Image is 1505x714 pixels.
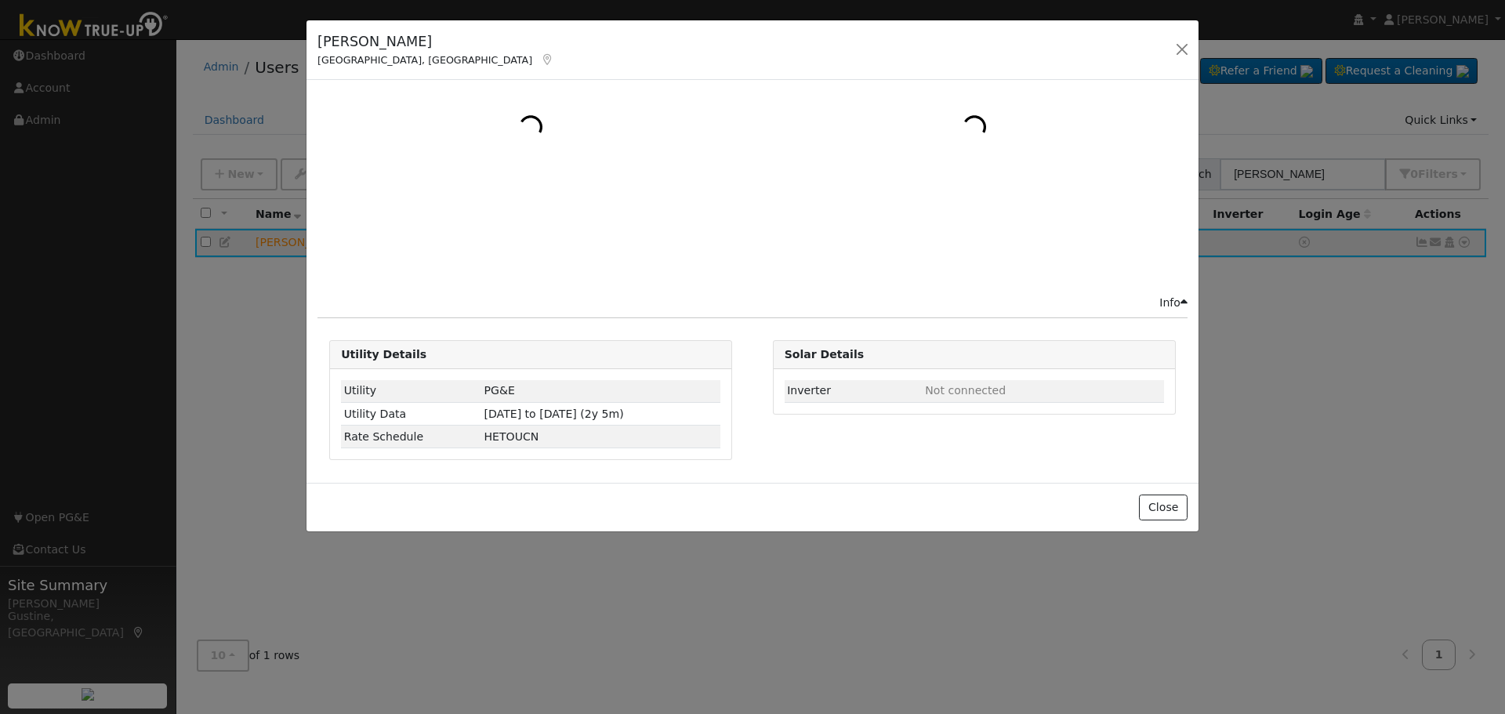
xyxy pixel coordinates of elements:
td: Utility Data [341,403,481,426]
span: ID: null, authorized: None [925,384,1006,397]
td: Inverter [785,380,923,403]
strong: Solar Details [785,348,864,361]
div: Info [1159,295,1188,311]
span: P [484,430,539,443]
button: Close [1139,495,1187,521]
span: [DATE] to [DATE] (2y 5m) [484,408,624,420]
a: Map [540,53,554,66]
span: ID: 16788079, authorized: 05/22/25 [484,384,515,397]
h5: [PERSON_NAME] [317,31,554,52]
td: Utility [341,380,481,403]
span: [GEOGRAPHIC_DATA], [GEOGRAPHIC_DATA] [317,54,532,66]
strong: Utility Details [341,348,426,361]
td: Rate Schedule [341,426,481,448]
